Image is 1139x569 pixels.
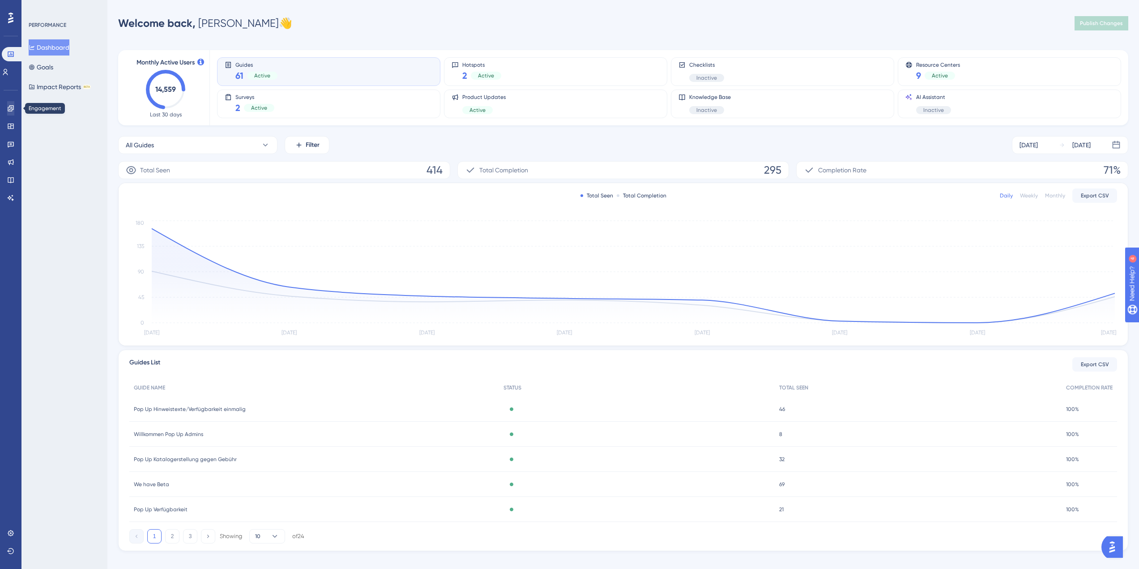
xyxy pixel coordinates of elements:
span: 100% [1066,481,1079,488]
span: Knowledge Base [689,94,731,101]
span: 69 [779,481,785,488]
tspan: [DATE] [419,329,435,336]
div: [DATE] [1020,140,1038,150]
span: Last 30 days [150,111,182,118]
button: All Guides [118,136,277,154]
div: Daily [1000,192,1013,199]
span: Guides List [129,357,160,372]
span: Active [469,107,486,114]
div: PERFORMANCE [29,21,66,29]
span: 10 [255,533,260,540]
span: 100% [1066,456,1079,463]
span: 2 [235,102,240,114]
span: GUIDE NAME [134,384,165,391]
tspan: 180 [136,220,144,226]
tspan: [DATE] [832,329,847,336]
span: 61 [235,69,243,82]
span: 9 [916,69,921,82]
div: Showing [220,532,242,540]
tspan: 45 [138,294,144,300]
span: COMPLETION RATE [1066,384,1113,391]
div: Total Seen [580,192,613,199]
span: We have Beta [134,481,169,488]
span: STATUS [503,384,521,391]
span: AI Assistant [916,94,951,101]
tspan: 135 [137,243,144,249]
button: Filter [285,136,329,154]
span: Publish Changes [1080,20,1123,27]
span: Pop Up Verfügbarkeit [134,506,188,513]
span: Checklists [689,61,724,68]
div: [DATE] [1072,140,1091,150]
text: 14,559 [155,85,176,94]
span: 100% [1066,506,1079,513]
span: Welcome back, [118,17,196,30]
span: All Guides [126,140,154,150]
button: 10 [249,529,285,543]
button: 2 [165,529,179,543]
div: BETA [83,85,91,89]
button: 1 [147,529,162,543]
tspan: [DATE] [970,329,985,336]
span: Surveys [235,94,274,100]
span: Inactive [696,107,717,114]
button: Export CSV [1072,357,1117,372]
div: Total Completion [617,192,666,199]
span: 2 [462,69,467,82]
span: Monthly Active Users [137,57,195,68]
span: 100% [1066,431,1079,438]
span: 32 [779,456,785,463]
span: 46 [779,406,785,413]
button: Goals [29,59,53,75]
span: Active [251,104,267,111]
span: Inactive [923,107,944,114]
span: Total Seen [140,165,170,175]
div: Monthly [1045,192,1065,199]
button: Export CSV [1072,188,1117,203]
tspan: [DATE] [144,329,159,336]
button: Dashboard [29,39,69,56]
div: 4 [62,4,65,12]
span: Inactive [696,74,717,81]
button: Publish Changes [1075,16,1128,30]
button: Impact ReportsBETA [29,79,91,95]
span: Active [254,72,270,79]
span: Pop Up Hinweistexte/Verfügbarkeit einmalig [134,406,246,413]
span: Export CSV [1081,192,1109,199]
tspan: [DATE] [282,329,297,336]
span: 71% [1104,163,1121,177]
span: Product Updates [462,94,506,101]
span: 8 [779,431,782,438]
tspan: [DATE] [557,329,572,336]
span: Active [478,72,494,79]
div: of 24 [292,532,304,540]
div: [PERSON_NAME] 👋 [118,16,292,30]
span: Filter [306,140,320,150]
span: Completion Rate [818,165,866,175]
tspan: 0 [141,320,144,326]
span: Total Completion [479,165,528,175]
span: Active [932,72,948,79]
iframe: UserGuiding AI Assistant Launcher [1101,534,1128,560]
tspan: [DATE] [1101,329,1116,336]
div: Weekly [1020,192,1038,199]
span: Hotspots [462,61,501,68]
span: Export CSV [1081,361,1109,368]
span: Willkommen Pop Up Admins [134,431,203,438]
span: Resource Centers [916,61,960,68]
span: Guides [235,61,277,68]
span: 295 [764,163,781,177]
button: 3 [183,529,197,543]
span: 414 [427,163,443,177]
tspan: [DATE] [695,329,710,336]
span: Pop Up Katalogerstellung gegen Gebühr [134,456,237,463]
span: Need Help? [21,2,56,13]
span: 21 [779,506,784,513]
span: TOTAL SEEN [779,384,808,391]
span: 100% [1066,406,1079,413]
tspan: 90 [138,269,144,275]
